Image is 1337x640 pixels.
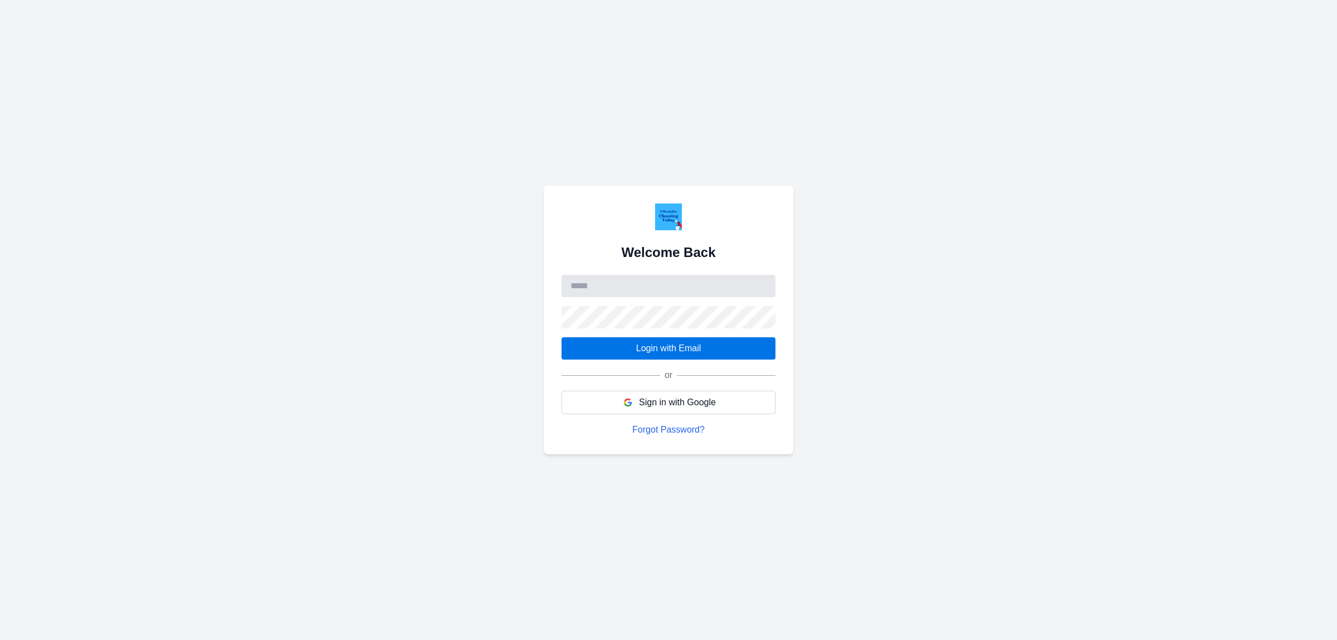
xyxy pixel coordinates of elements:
[655,203,682,230] img: Logo
[632,423,705,437] button: Forgot Password?
[562,337,775,360] button: Login with Email
[665,369,672,382] span: or
[621,396,635,409] img: Google Logo
[562,391,775,414] button: Sign in with Google
[562,244,775,261] h1: Welcome Back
